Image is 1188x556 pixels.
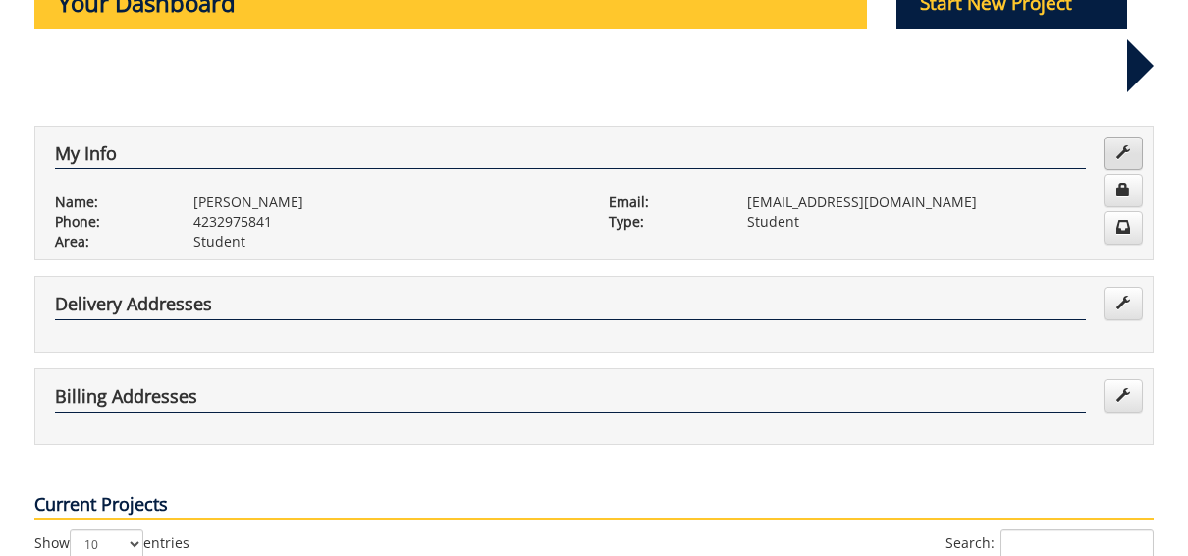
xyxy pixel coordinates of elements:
[747,212,1133,232] p: Student
[34,492,1154,520] p: Current Projects
[55,387,1086,413] h4: Billing Addresses
[55,232,164,251] p: Area:
[193,232,579,251] p: Student
[1104,211,1143,245] a: Change Communication Preferences
[1104,379,1143,413] a: Edit Addresses
[55,144,1086,170] h4: My Info
[1104,174,1143,207] a: Change Password
[1104,137,1143,170] a: Edit Info
[609,212,718,232] p: Type:
[55,193,164,212] p: Name:
[193,193,579,212] p: [PERSON_NAME]
[1104,287,1143,320] a: Edit Addresses
[193,212,579,232] p: 4232975841
[55,295,1086,320] h4: Delivery Addresses
[747,193,1133,212] p: [EMAIL_ADDRESS][DOMAIN_NAME]
[609,193,718,212] p: Email:
[55,212,164,232] p: Phone:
